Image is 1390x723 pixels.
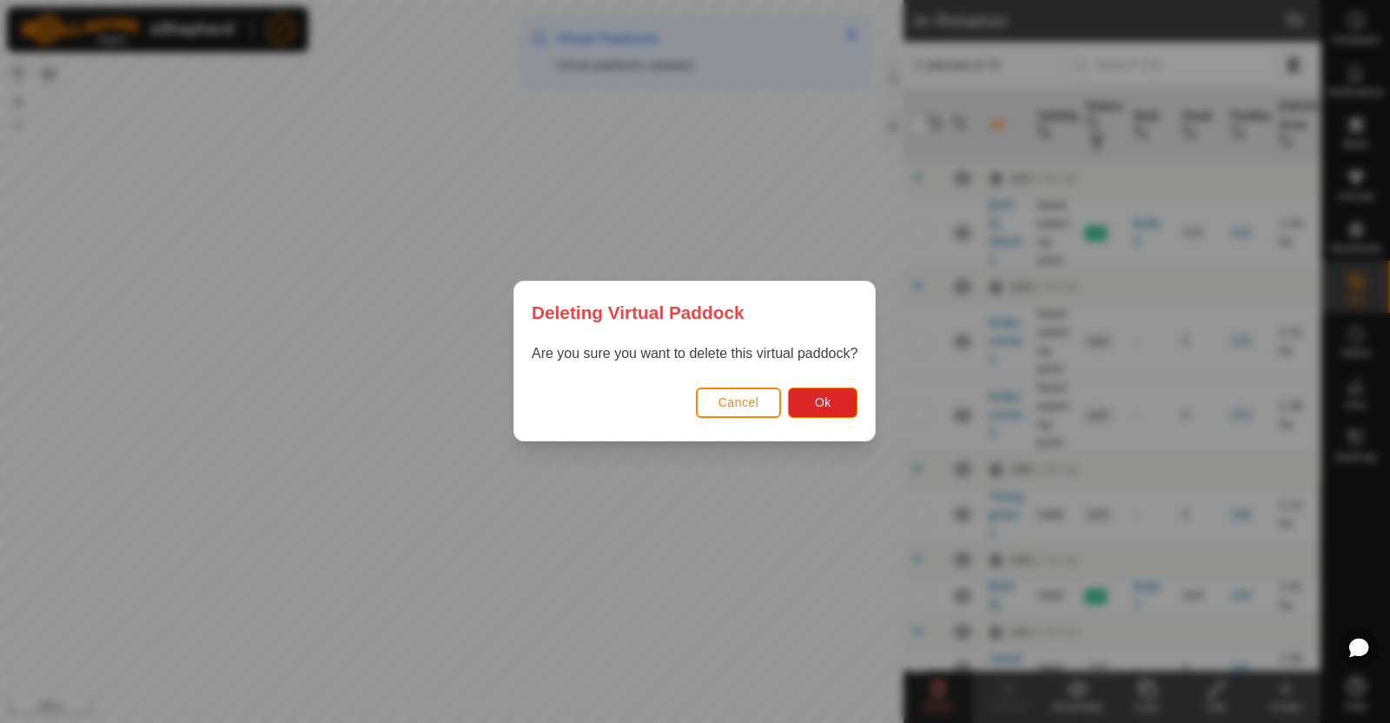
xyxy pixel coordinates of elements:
[718,396,759,410] span: Cancel
[532,344,857,365] p: Are you sure you want to delete this virtual paddock?
[696,388,782,418] button: Cancel
[815,396,831,410] span: Ok
[789,388,858,418] button: Ok
[532,299,745,326] span: Deleting Virtual Paddock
